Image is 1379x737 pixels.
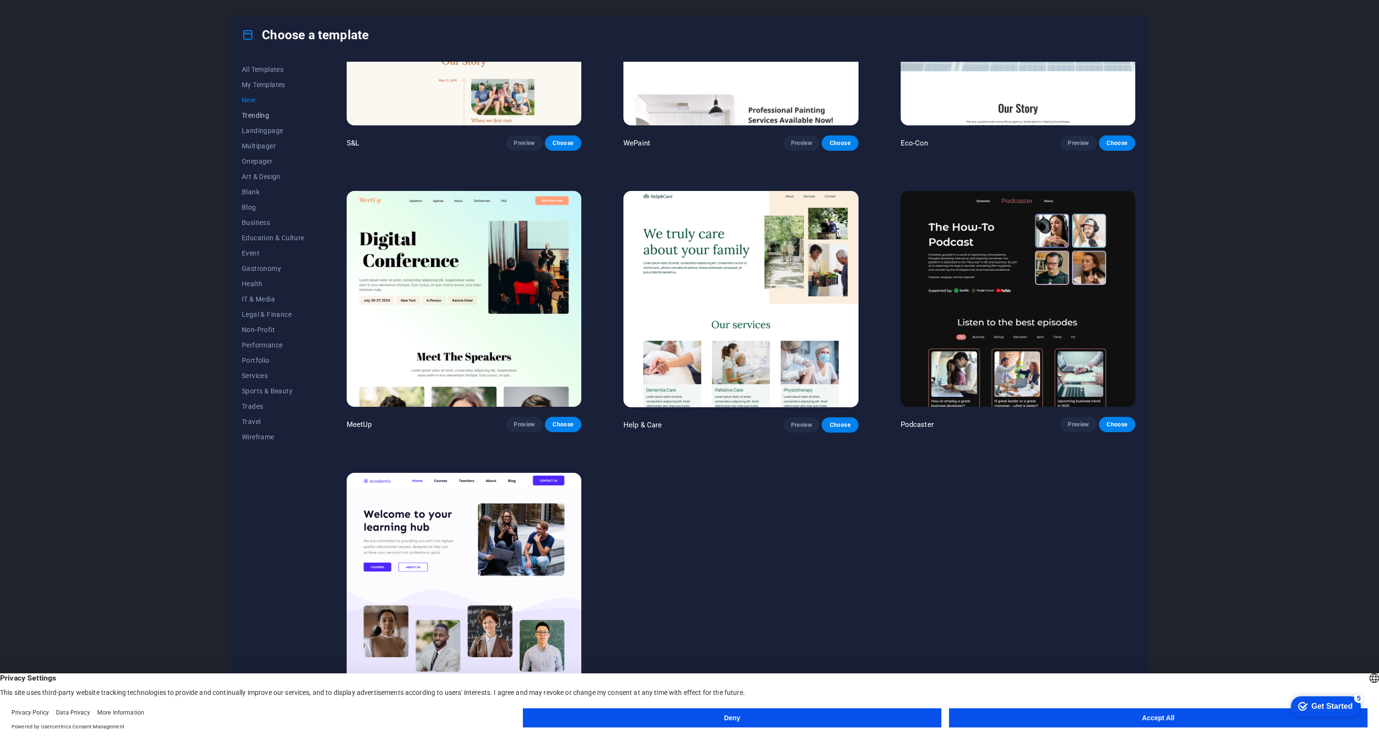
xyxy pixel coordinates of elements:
span: Travel [242,418,305,425]
span: New [242,96,305,104]
span: Blog [242,203,305,211]
span: Event [242,249,305,257]
button: Choose [1099,417,1135,432]
button: Legal & Finance [242,307,305,322]
img: MeetUp [347,191,581,407]
span: Choose [829,139,850,147]
button: Preview [1060,135,1096,151]
button: Multipager [242,138,305,154]
button: Choose [822,417,858,433]
span: Education & Culture [242,234,305,242]
button: Art & Design [242,169,305,184]
p: Eco-Con [901,138,928,148]
button: Wireframe [242,429,305,445]
button: Choose [545,135,581,151]
span: Health [242,280,305,288]
p: Help & Care [623,420,662,430]
span: Onepager [242,157,305,165]
button: Choose [545,417,581,432]
button: Landingpage [242,123,305,138]
span: My Templates [242,81,305,89]
button: Health [242,276,305,291]
button: Preview [506,135,543,151]
button: Gastronomy [242,261,305,276]
span: Trending [242,112,305,119]
span: Trades [242,402,305,410]
button: Preview [506,417,543,432]
span: Non-Profit [242,326,305,334]
span: All Templates [242,66,305,73]
span: Preview [791,139,812,147]
span: IT & Media [242,295,305,303]
img: Podcaster [901,191,1135,407]
span: Performance [242,341,305,349]
button: Trending [242,108,305,123]
span: Landingpage [242,127,305,134]
div: Get Started 5 items remaining, 0% complete [8,5,78,25]
button: Business [242,215,305,230]
button: Blank [242,184,305,200]
div: 5 [71,2,80,11]
span: Choose [829,421,850,429]
button: New [242,92,305,108]
button: Sports & Beauty [242,383,305,399]
img: Help & Care [623,191,858,407]
h4: Choose a template [242,27,369,43]
button: Performance [242,337,305,353]
span: Preview [1068,139,1089,147]
div: Get Started [28,11,69,19]
button: Preview [1060,417,1096,432]
span: Portfolio [242,357,305,364]
button: Portfolio [242,353,305,368]
span: Choose [553,421,574,428]
button: Preview [783,135,820,151]
span: Gastronomy [242,265,305,272]
button: IT & Media [242,291,305,307]
span: Legal & Finance [242,311,305,318]
button: All Templates [242,62,305,77]
span: Preview [791,421,812,429]
span: Preview [1068,421,1089,428]
span: Business [242,219,305,226]
span: Blank [242,188,305,196]
span: Choose [1107,139,1128,147]
button: Travel [242,414,305,429]
p: MeetUp [347,420,372,429]
p: Podcaster [901,420,934,429]
button: Event [242,246,305,261]
span: Choose [553,139,574,147]
span: Preview [514,139,535,147]
button: My Templates [242,77,305,92]
button: Choose [1099,135,1135,151]
button: Blog [242,200,305,215]
button: Trades [242,399,305,414]
span: Wireframe [242,433,305,441]
button: Onepager [242,154,305,169]
p: S&L [347,138,359,148]
p: WePaint [623,138,650,148]
span: Multipager [242,142,305,150]
button: Education & Culture [242,230,305,246]
button: Choose [822,135,858,151]
button: Services [242,368,305,383]
img: Academix [347,473,581,689]
button: Non-Profit [242,322,305,337]
span: Services [242,372,305,380]
span: Art & Design [242,173,305,180]
span: Preview [514,421,535,428]
button: Preview [783,417,820,433]
span: Choose [1107,421,1128,428]
span: Sports & Beauty [242,387,305,395]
